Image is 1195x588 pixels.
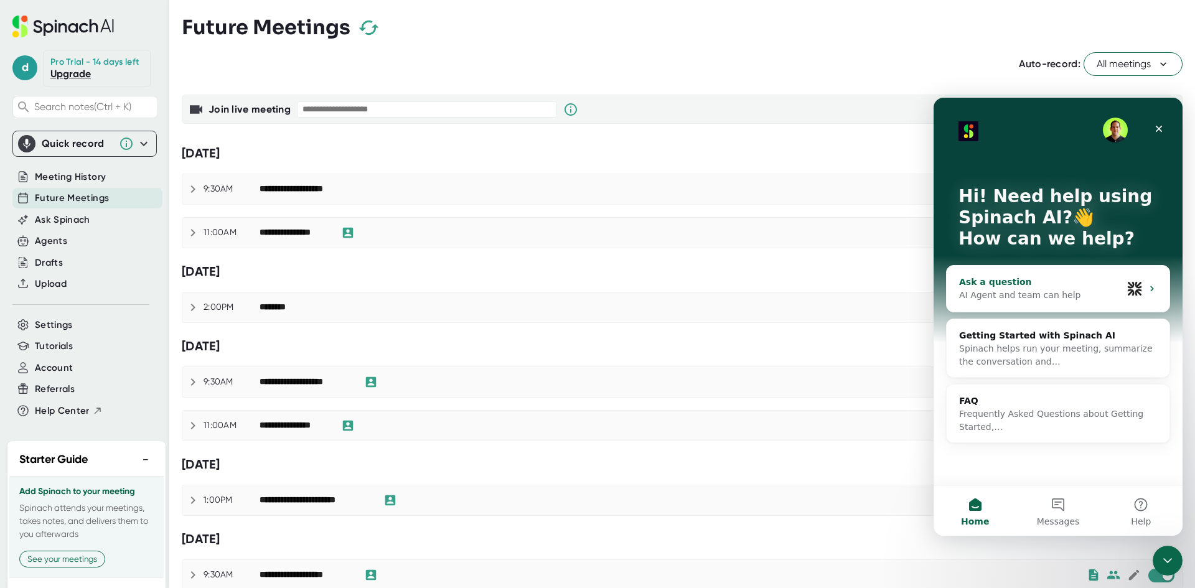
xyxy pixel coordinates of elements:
span: Search notes (Ctrl + K) [34,101,154,113]
button: Help Center [35,404,103,418]
div: 11:00AM [204,420,260,431]
button: See your meetings [19,551,105,567]
div: [DATE] [182,264,1183,279]
button: Account [35,361,73,375]
button: Ask Spinach [35,213,90,227]
div: 2:00PM [204,302,260,313]
div: 9:30AM [204,376,260,388]
span: Auto-record: [1019,58,1080,70]
div: Quick record [42,138,113,150]
button: Upload [35,277,67,291]
span: Help Center [35,404,90,418]
div: [DATE] [182,146,1183,161]
div: 1:00PM [204,495,260,506]
button: − [138,450,154,469]
h2: Starter Guide [19,451,88,468]
a: Upgrade [50,68,91,80]
div: Quick record [18,131,151,156]
div: [DATE] [182,338,1183,354]
button: Settings [35,318,73,332]
div: Pro Trial - 14 days left [50,57,139,68]
button: Drafts [35,256,63,270]
h3: Add Spinach to your meeting [19,487,154,497]
button: Referrals [35,382,75,396]
span: d [12,55,37,80]
div: 9:30AM [204,184,260,195]
button: Meeting History [35,170,106,184]
iframe: Intercom live chat [1153,546,1183,576]
span: All meetings [1097,57,1169,72]
b: Join live meeting [209,103,291,115]
div: [DATE] [182,457,1183,472]
button: All meetings [1084,52,1183,76]
div: 11:00AM [204,227,260,238]
button: Future Meetings [35,191,109,205]
iframe: Intercom live chat [934,98,1183,536]
button: Agents [35,234,67,248]
p: Spinach attends your meetings, takes notes, and delivers them to you afterwards [19,502,154,541]
h3: Future Meetings [182,16,350,39]
div: 9:30AM [204,569,260,581]
div: [DATE] [182,531,1183,547]
button: Tutorials [35,339,73,353]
